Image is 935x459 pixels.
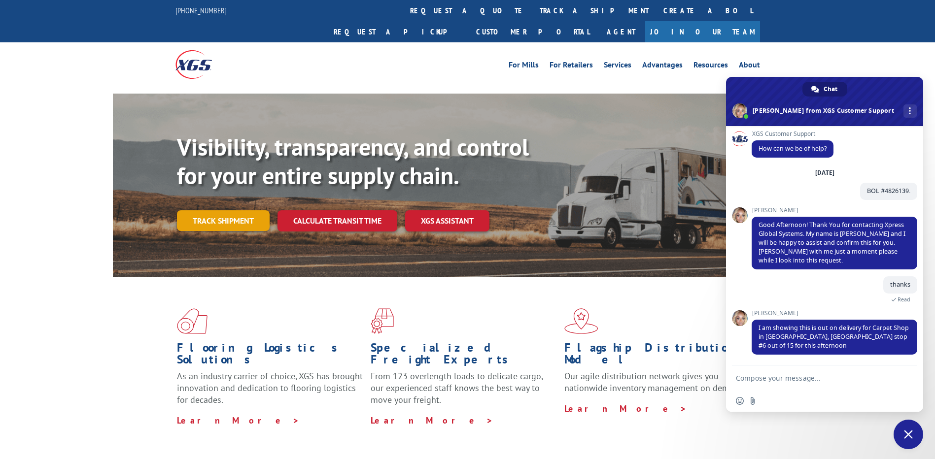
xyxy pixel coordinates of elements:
[277,210,397,231] a: Calculate transit time
[326,21,469,42] a: Request a pickup
[867,187,910,195] span: BOL #4826139.
[509,61,539,72] a: For Mills
[564,342,751,370] h1: Flagship Distribution Model
[759,324,909,350] span: I am showing this is out on delivery for Carpet Shop in [GEOGRAPHIC_DATA], [GEOGRAPHIC_DATA] stop...
[898,296,910,303] span: Read
[759,221,905,264] span: Good Afternoon! Thank You for contacting Xpress Global Systems. My name is [PERSON_NAME] and I wi...
[739,61,760,72] a: About
[177,370,363,405] span: As an industry carrier of choice, XGS has brought innovation and dedication to flooring logistics...
[604,61,631,72] a: Services
[645,21,760,42] a: Join Our Team
[469,21,597,42] a: Customer Portal
[371,308,394,334] img: xgs-icon-focused-on-flooring-red
[550,61,593,72] a: For Retailers
[371,370,557,414] p: From 123 overlength loads to delicate cargo, our experienced staff knows the best way to move you...
[693,61,728,72] a: Resources
[890,280,910,289] span: thanks
[802,82,847,97] a: Chat
[564,370,746,393] span: Our agile distribution network gives you nationwide inventory management on demand.
[177,415,300,426] a: Learn More >
[824,82,837,97] span: Chat
[759,144,827,153] span: How can we be of help?
[752,310,917,317] span: [PERSON_NAME]
[177,342,363,370] h1: Flooring Logistics Solutions
[405,210,489,231] a: XGS ASSISTANT
[894,420,923,449] a: Close chat
[177,210,270,231] a: Track shipment
[736,397,744,405] span: Insert an emoji
[177,131,529,191] b: Visibility, transparency, and control for your entire supply chain.
[749,397,757,405] span: Send a file
[597,21,645,42] a: Agent
[564,308,598,334] img: xgs-icon-flagship-distribution-model-red
[752,131,833,137] span: XGS Customer Support
[752,207,917,214] span: [PERSON_NAME]
[371,415,493,426] a: Learn More >
[642,61,683,72] a: Advantages
[175,5,227,15] a: [PHONE_NUMBER]
[815,170,834,176] div: [DATE]
[371,342,557,370] h1: Specialized Freight Experts
[177,308,208,334] img: xgs-icon-total-supply-chain-intelligence-red
[736,365,894,390] textarea: Compose your message...
[564,403,687,414] a: Learn More >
